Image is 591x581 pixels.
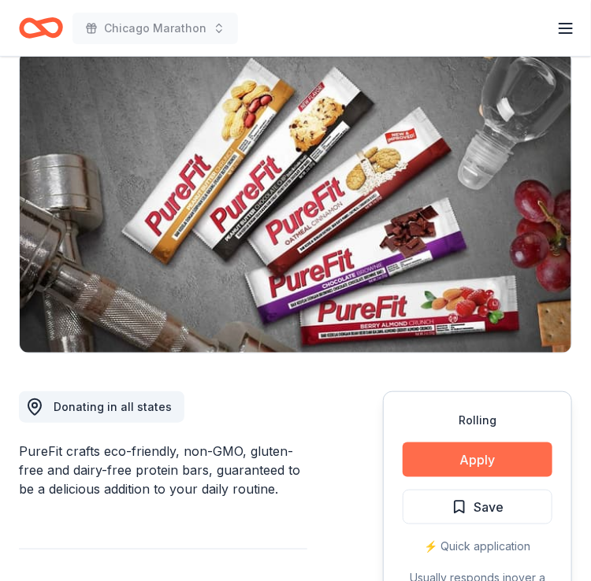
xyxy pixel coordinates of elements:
[19,442,307,498] div: PureFit crafts eco-friendly, non-GMO, gluten-free and dairy-free protein bars, guaranteed to be a...
[403,537,552,556] div: ⚡️ Quick application
[403,411,552,430] div: Rolling
[403,442,552,477] button: Apply
[104,19,206,38] span: Chicago Marathon
[403,490,552,524] button: Save
[474,497,504,517] span: Save
[20,52,571,353] img: Image for PureFit Nutrition Bars
[19,9,63,46] a: Home
[54,400,172,413] span: Donating in all states
[72,13,238,44] button: Chicago Marathon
